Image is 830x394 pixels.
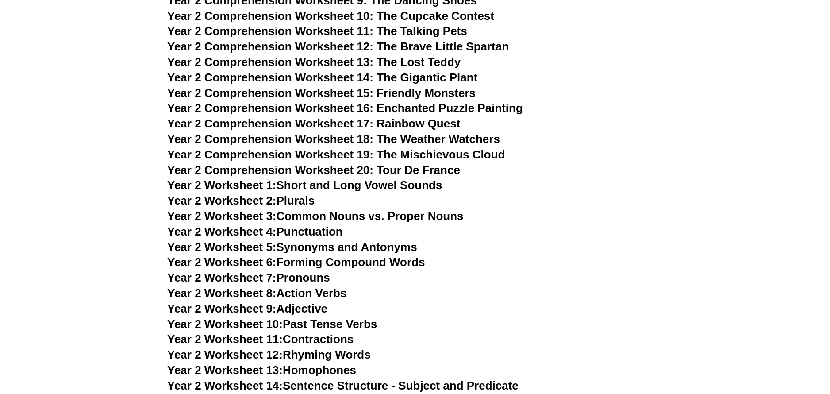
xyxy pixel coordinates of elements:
span: Year 2 Worksheet 14: [167,379,283,392]
span: Year 2 Worksheet 12: [167,348,283,361]
a: Year 2 Comprehension Worksheet 18: The Weather Watchers [167,132,500,146]
a: Year 2 Comprehension Worksheet 11: The Talking Pets [167,24,467,38]
div: וידג'ט של צ'אט [683,294,830,394]
span: Year 2 Worksheet 3: [167,209,277,223]
span: Year 2 Worksheet 10: [167,317,283,331]
span: Year 2 Worksheet 5: [167,240,277,254]
a: Year 2 Worksheet 10:Past Tense Verbs [167,317,377,331]
span: Year 2 Worksheet 9: [167,302,277,315]
a: Year 2 Worksheet 7:Pronouns [167,271,330,284]
span: Year 2 Worksheet 4: [167,225,277,238]
a: Year 2 Comprehension Worksheet 12: The Brave Little Spartan [167,40,509,53]
a: Year 2 Worksheet 13:Homophones [167,363,356,377]
span: Year 2 Worksheet 6: [167,255,277,269]
span: Year 2 Worksheet 11: [167,332,283,346]
a: Year 2 Worksheet 6:Forming Compound Words [167,255,425,269]
a: Year 2 Worksheet 8:Action Verbs [167,286,346,300]
a: Year 2 Comprehension Worksheet 20: Tour De France [167,163,460,177]
a: Year 2 Worksheet 9:Adjective [167,302,327,315]
a: Year 2 Worksheet 14:Sentence Structure - Subject and Predicate [167,379,519,392]
a: Year 2 Worksheet 2:Plurals [167,194,315,207]
span: Year 2 Worksheet 7: [167,271,277,284]
a: Year 2 Comprehension Worksheet 14: The Gigantic Plant [167,71,477,84]
a: Year 2 Worksheet 1:Short and Long Vowel Sounds [167,178,442,192]
a: Year 2 Comprehension Worksheet 13: The Lost Teddy [167,55,461,69]
a: Year 2 Comprehension Worksheet 15: Friendly Monsters [167,86,476,100]
span: Year 2 Worksheet 13: [167,363,283,377]
a: Year 2 Worksheet 5:Synonyms and Antonyms [167,240,417,254]
a: Year 2 Worksheet 11:Contractions [167,332,354,346]
span: Year 2 Worksheet 8: [167,286,277,300]
a: Year 2 Comprehension Worksheet 10: The Cupcake Contest [167,9,494,23]
a: Year 2 Worksheet 3:Common Nouns vs. Proper Nouns [167,209,464,223]
a: Year 2 Worksheet 4:Punctuation [167,225,343,238]
a: Year 2 Worksheet 12:Rhyming Words [167,348,371,361]
a: Year 2 Comprehension Worksheet 17: Rainbow Quest [167,117,460,130]
span: Year 2 Worksheet 2: [167,194,277,207]
iframe: Chat Widget [683,294,830,394]
span: Year 2 Worksheet 1: [167,178,277,192]
a: Year 2 Comprehension Worksheet 16: Enchanted Puzzle Painting [167,101,523,115]
a: Year 2 Comprehension Worksheet 19: The Mischievous Cloud [167,148,505,161]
